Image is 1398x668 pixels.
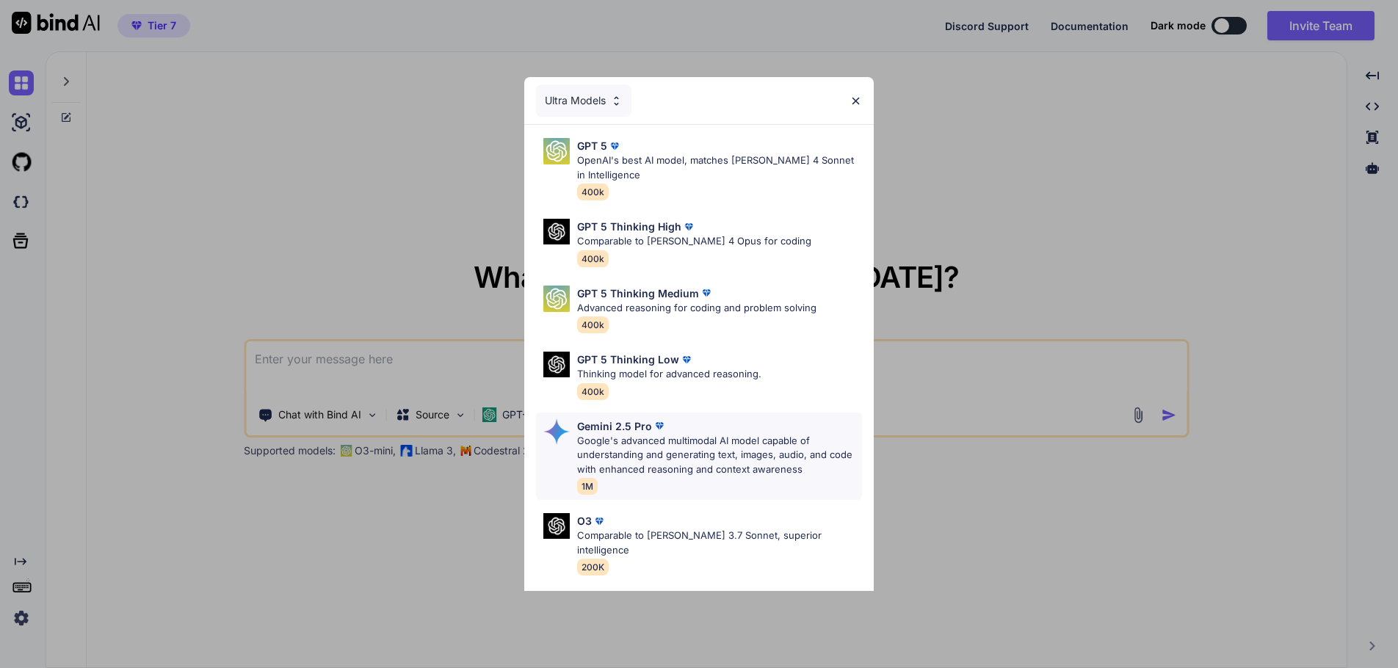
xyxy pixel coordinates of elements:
p: GPT 5 [577,138,607,153]
p: GPT 5 Thinking Low [577,352,679,367]
img: premium [652,418,667,433]
span: 1M [577,478,598,495]
img: premium [699,286,714,300]
p: Comparable to [PERSON_NAME] 3.7 Sonnet, superior intelligence [577,529,862,557]
p: Comparable to [PERSON_NAME] 4 Opus for coding [577,234,811,249]
p: Thinking model for advanced reasoning. [577,367,761,382]
img: premium [607,139,622,153]
p: OpenAI's best AI model, matches [PERSON_NAME] 4 Sonnet in Intelligence [577,153,862,182]
img: Pick Models [610,95,623,107]
img: premium [679,352,694,367]
span: 400k [577,250,609,267]
img: close [850,95,862,107]
span: 200K [577,559,609,576]
img: Pick Models [543,138,570,164]
img: Pick Models [543,418,570,445]
img: Pick Models [543,513,570,539]
p: GPT 5 Thinking High [577,219,681,234]
p: O3 [577,513,592,529]
p: GPT 5 Thinking Medium [577,286,699,301]
img: Pick Models [543,286,570,312]
img: premium [681,219,696,234]
span: 400k [577,316,609,333]
img: premium [592,514,606,529]
span: 400k [577,383,609,400]
div: Ultra Models [536,84,631,117]
img: Pick Models [543,219,570,244]
span: 400k [577,184,609,200]
img: Pick Models [543,352,570,377]
p: Google's advanced multimodal AI model capable of understanding and generating text, images, audio... [577,434,862,477]
p: Gemini 2.5 Pro [577,418,652,434]
p: Advanced reasoning for coding and problem solving [577,301,816,316]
